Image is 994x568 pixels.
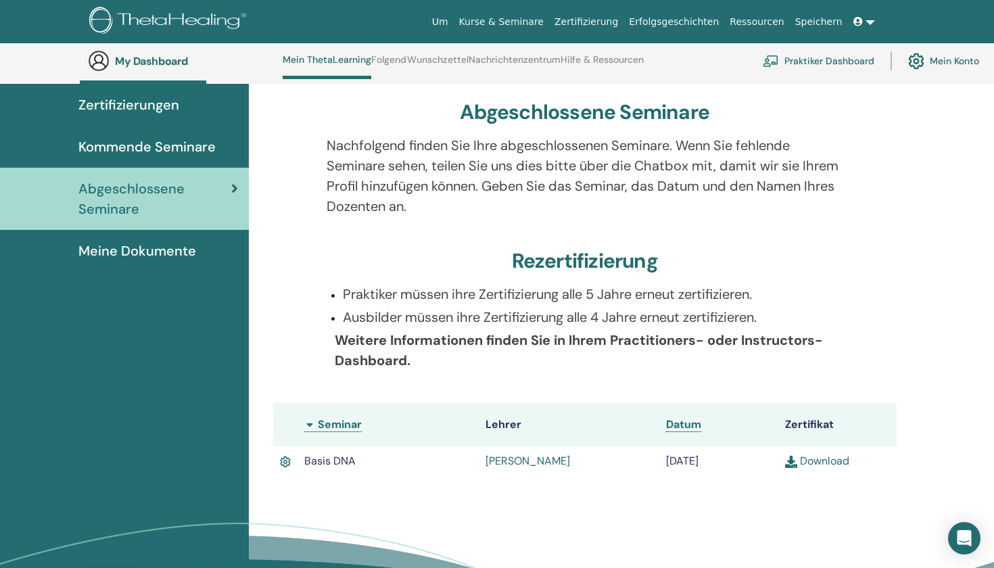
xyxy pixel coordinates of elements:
a: Praktiker Dashboard [763,46,874,76]
a: Ressourcen [724,9,789,34]
h3: Abgeschlossene Seminare [460,100,709,124]
a: Um [427,9,454,34]
img: Active Certificate [280,454,291,470]
span: Meine Dokumente [78,241,196,261]
img: cog.svg [908,49,924,72]
th: Zertifikat [778,403,897,446]
h3: My Dashboard [115,55,250,68]
p: Praktiker müssen ihre Zertifizierung alle 5 Jahre erneut zertifizieren. [343,284,843,304]
img: download.svg [785,456,797,468]
a: Nachrichtenzentrum [469,54,561,76]
a: Wunschzettel [407,54,469,76]
h3: Rezertifizierung [512,249,658,273]
a: Download [785,454,849,468]
img: generic-user-icon.jpg [88,50,110,72]
span: Abgeschlossene Seminare [78,179,231,219]
a: Datum [666,417,701,432]
a: Mein Konto [908,46,979,76]
a: Kurse & Seminare [454,9,549,34]
span: Kommende Seminare [78,137,216,157]
img: logo.png [89,7,251,37]
img: chalkboard-teacher.svg [763,55,779,67]
th: Lehrer [479,403,660,446]
p: Nachfolgend finden Sie Ihre abgeschlossenen Seminare. Wenn Sie fehlende Seminare sehen, teilen Si... [327,135,843,216]
b: Weitere Informationen finden Sie in Ihrem Practitioners- oder Instructors-Dashboard. [335,331,823,369]
td: [DATE] [659,446,778,477]
a: Folgend [371,54,406,76]
a: Erfolgsgeschichten [623,9,724,34]
span: Zertifizierungen [78,95,179,115]
a: Hilfe & Ressourcen [561,54,644,76]
span: Basis DNA [304,454,356,468]
div: Open Intercom Messenger [948,522,980,554]
a: Zertifizierung [549,9,623,34]
a: Speichern [790,9,848,34]
a: [PERSON_NAME] [486,454,570,468]
p: Ausbilder müssen ihre Zertifizierung alle 4 Jahre erneut zertifizieren. [343,307,843,327]
a: Mein ThetaLearning [283,54,371,79]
